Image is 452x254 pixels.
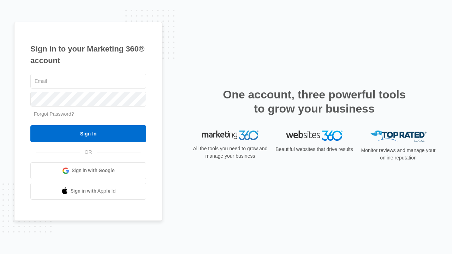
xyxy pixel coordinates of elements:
[80,149,97,156] span: OR
[221,87,408,116] h2: One account, three powerful tools to grow your business
[359,147,438,162] p: Monitor reviews and manage your online reputation
[72,167,115,174] span: Sign in with Google
[71,187,116,195] span: Sign in with Apple Id
[30,125,146,142] input: Sign In
[30,183,146,200] a: Sign in with Apple Id
[34,111,74,117] a: Forgot Password?
[191,145,270,160] p: All the tools you need to grow and manage your business
[286,131,343,141] img: Websites 360
[275,146,354,153] p: Beautiful websites that drive results
[30,43,146,66] h1: Sign in to your Marketing 360® account
[202,131,258,140] img: Marketing 360
[30,74,146,89] input: Email
[370,131,427,142] img: Top Rated Local
[30,162,146,179] a: Sign in with Google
